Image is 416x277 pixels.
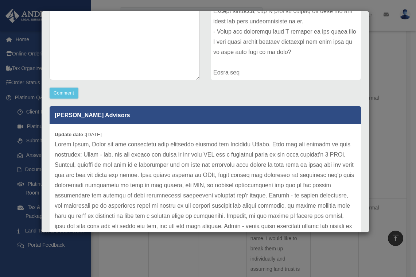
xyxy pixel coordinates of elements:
[50,106,361,124] p: [PERSON_NAME] Advisors
[55,132,86,137] b: Update date :
[50,88,78,99] button: Comment
[55,132,102,137] small: [DATE]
